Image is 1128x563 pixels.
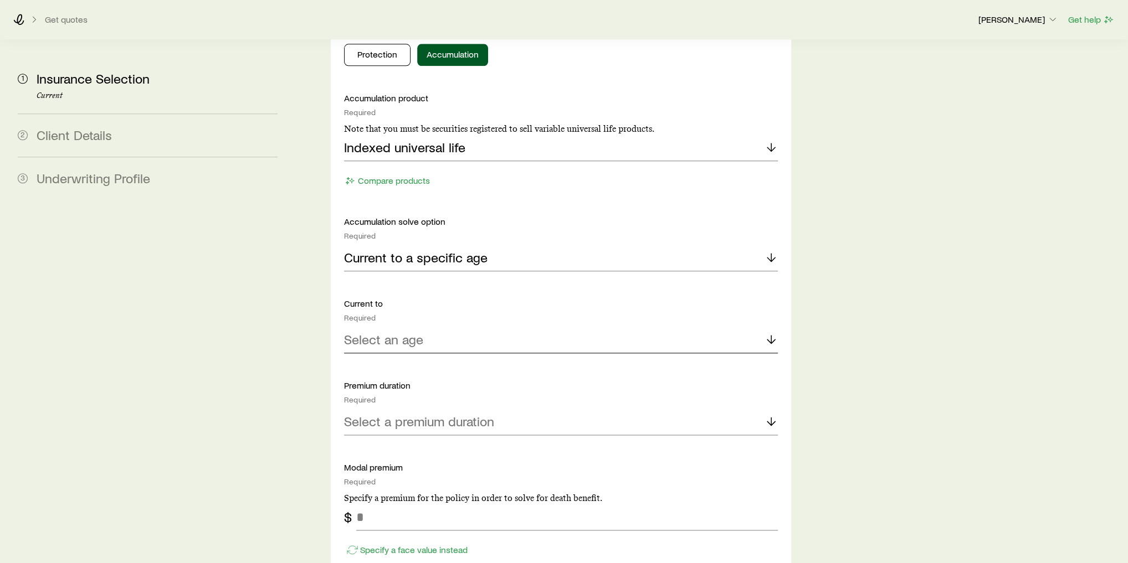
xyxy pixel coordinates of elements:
[344,414,494,429] p: Select a premium duration
[18,173,28,183] span: 3
[344,216,778,227] p: Accumulation solve option
[417,44,488,66] button: Accumulation
[344,462,778,473] p: Modal premium
[344,395,778,404] div: Required
[37,127,112,143] span: Client Details
[344,123,778,135] p: Note that you must be securities registered to sell variable universal life products.
[18,130,28,140] span: 2
[37,70,150,86] span: Insurance Selection
[344,250,488,265] p: Current to a specific age
[344,298,778,309] p: Current to
[344,108,778,117] div: Required
[44,14,88,25] button: Get quotes
[344,174,430,187] button: Compare products
[978,13,1059,27] button: [PERSON_NAME]
[1068,13,1115,26] button: Get help
[344,92,778,104] p: Accumulation product
[18,74,28,84] span: 1
[978,14,1058,25] p: [PERSON_NAME]
[344,509,352,525] div: $
[344,140,465,155] p: Indexed universal life
[344,313,778,322] div: Required
[37,91,278,100] p: Current
[344,493,778,504] p: Specify a premium for the policy in order to solve for death benefit.
[344,380,778,391] p: Premium duration
[37,170,150,186] span: Underwriting Profile
[344,332,423,347] p: Select an age
[344,44,411,66] button: Protection
[344,544,468,556] button: Specify a face value instead
[344,231,778,240] div: Required
[344,477,778,486] div: Required
[360,544,468,555] p: Specify a face value instead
